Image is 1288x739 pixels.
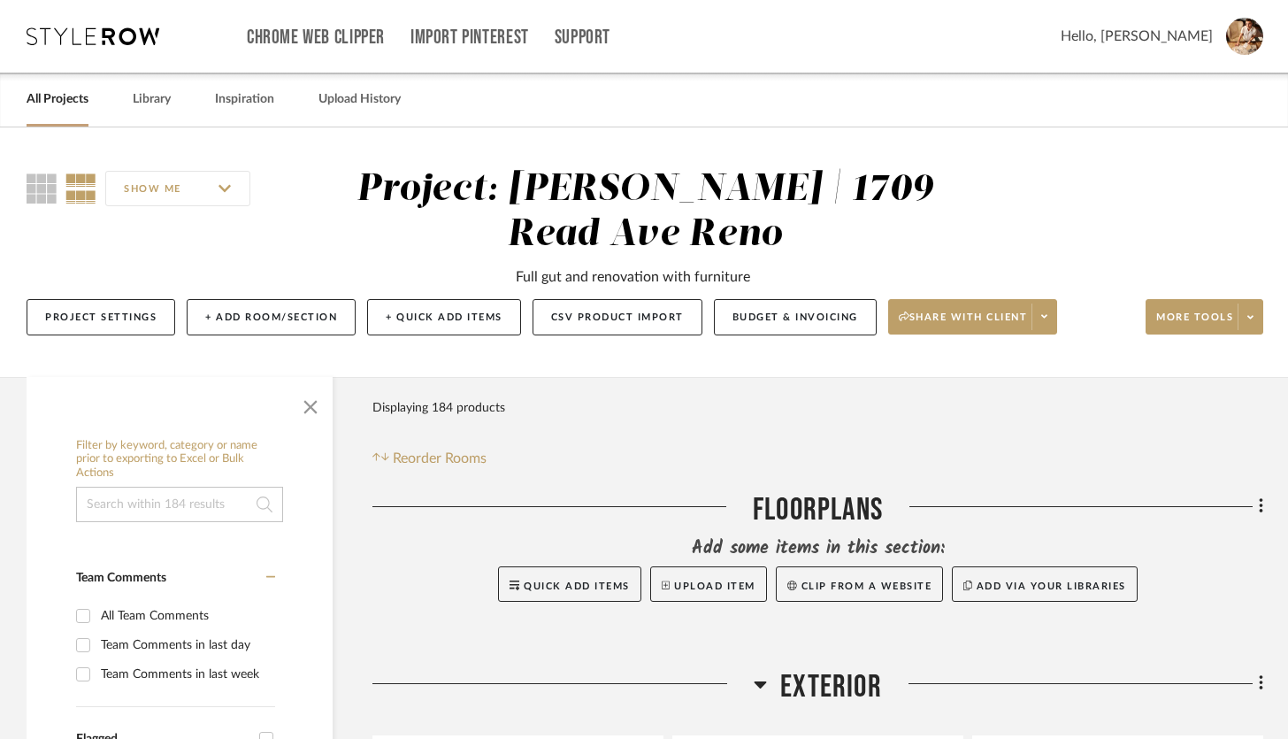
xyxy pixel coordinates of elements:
[215,88,274,112] a: Inspiration
[187,299,356,335] button: + Add Room/Section
[516,266,750,288] div: Full gut and renovation with furniture
[318,88,401,112] a: Upload History
[524,581,630,591] span: Quick Add Items
[1226,18,1263,55] img: avatar
[372,536,1263,561] div: Add some items in this section:
[498,566,641,602] button: Quick Add Items
[533,299,702,335] button: CSV Product Import
[356,171,934,253] div: Project: [PERSON_NAME] | 1709 Read Ave Reno
[76,487,283,522] input: Search within 184 results
[952,566,1138,602] button: Add via your libraries
[101,631,271,659] div: Team Comments in last day
[27,299,175,335] button: Project Settings
[1146,299,1263,335] button: More tools
[650,566,767,602] button: Upload Item
[410,30,529,45] a: Import Pinterest
[372,448,487,469] button: Reorder Rooms
[1061,26,1213,47] span: Hello, [PERSON_NAME]
[76,572,166,584] span: Team Comments
[101,602,271,630] div: All Team Comments
[888,299,1058,335] button: Share with client
[101,660,271,689] div: Team Comments in last week
[293,386,328,421] button: Close
[1156,311,1233,337] span: More tools
[247,30,385,45] a: Chrome Web Clipper
[555,30,610,45] a: Support
[372,390,505,426] div: Displaying 184 products
[393,448,487,469] span: Reorder Rooms
[27,88,88,112] a: All Projects
[714,299,877,335] button: Budget & Invoicing
[367,299,521,335] button: + Quick Add Items
[76,439,283,481] h6: Filter by keyword, category or name prior to exporting to Excel or Bulk Actions
[776,566,943,602] button: Clip from a website
[780,668,882,706] span: Exterior
[133,88,171,112] a: Library
[899,311,1028,337] span: Share with client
